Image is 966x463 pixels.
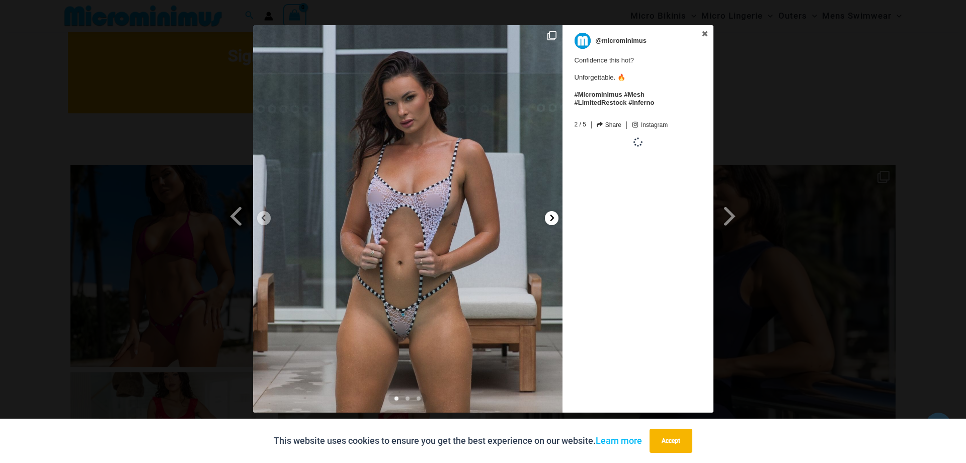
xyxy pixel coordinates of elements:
img: Confidence this hot?<br> <br> Unforgettable. 🔥 <br> <br> #Microminimus #Mesh #LimitedRestock #Inf... [253,25,562,413]
a: Learn more [596,435,642,446]
a: Share [597,121,621,128]
a: #Mesh [624,91,644,98]
a: Instagram [632,121,668,129]
span: 2 / 5 [575,119,586,128]
a: @microminimus [575,33,695,49]
p: This website uses cookies to ensure you get the best experience on our website. [274,433,642,448]
span: Confidence this hot? Unforgettable. 🔥 [575,51,695,107]
button: Accept [650,429,692,453]
img: microminimus.jpg [575,33,591,49]
a: #Inferno [628,99,654,106]
p: @microminimus [596,33,647,49]
a: #Microminimus [575,91,622,98]
a: #LimitedRestock [575,99,627,106]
